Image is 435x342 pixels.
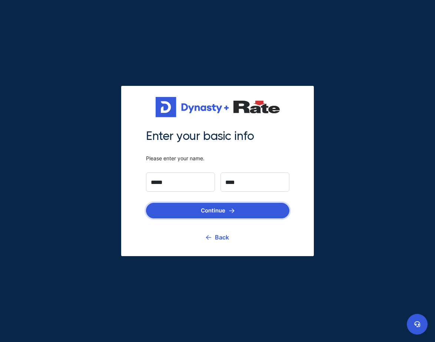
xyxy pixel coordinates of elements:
img: Partner Logo [233,101,280,113]
a: Back [206,228,229,247]
span: Enter your basic info [146,128,289,144]
img: Get started for free with Dynasty Trust Company [156,97,233,117]
span: Please enter your name. [146,155,289,162]
img: go back icon [206,235,211,240]
button: Continue [146,203,289,218]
